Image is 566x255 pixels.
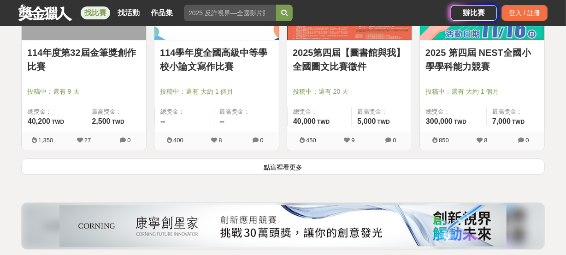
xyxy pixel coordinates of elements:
span: 總獎金： [426,107,481,116]
img: 26832ba5-e3c6-4c80-9a06-d1bc5d39966c.png [59,205,507,247]
a: 找比賽 [81,6,110,19]
span: 8 [218,137,222,144]
span: 總獎金： [28,107,80,116]
span: 最高獎金： [220,107,274,116]
span: TWD [112,119,124,125]
span: 投稿中：還有 20 天 [293,87,406,97]
a: 114學年度全國高級中等學校小論文寫作比賽 [160,46,273,73]
div: 登入 / 註冊 [501,5,548,21]
span: 總獎金： [160,107,208,116]
span: 投稿中：還有 9 天 [27,87,141,97]
a: 2025 第四屆 NEST全國小學學科能力競賽 [425,46,539,73]
span: 最高獎金： [357,107,406,116]
span: 5,000 [357,117,376,125]
span: 投稿中：還有 大約 1 個月 [425,87,539,97]
span: 27 [84,137,91,144]
span: 7,000 [492,117,511,125]
span: TWD [377,119,390,125]
span: 450 [306,137,316,144]
span: TWD [52,119,64,125]
span: 1,350 [38,137,53,144]
span: -- [160,117,165,125]
input: 2025 反詐視界—全國影片競賽 [184,5,276,21]
span: 300,000 [426,117,453,125]
span: 400 [173,137,183,144]
span: 最高獎金： [92,107,141,116]
span: 0 [127,137,130,144]
span: 40,200 [28,117,50,125]
button: 點這裡看更多 [21,158,545,175]
span: 9 [351,137,354,144]
span: 0 [260,137,263,144]
a: 作品集 [147,6,177,19]
span: 最高獎金： [492,107,539,116]
span: 0 [525,137,529,144]
span: 8 [484,137,487,144]
a: 114年度第32屆金筆獎創作比賽 [27,46,141,73]
a: 2025第四屆【圖書館與我】全國圖文比賽徵件 [293,46,406,73]
span: 0 [393,137,396,144]
span: 40,000 [293,117,316,125]
span: 2,500 [92,117,110,125]
span: TWD [454,119,466,125]
a: 辦比賽 [451,5,497,21]
span: -- [220,117,225,125]
span: 850 [439,137,449,144]
span: TWD [512,119,525,125]
span: 投稿中：還有 大約 1 個月 [160,87,273,97]
a: 找活動 [114,6,143,19]
span: 總獎金： [293,107,346,116]
span: TWD [317,119,330,125]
